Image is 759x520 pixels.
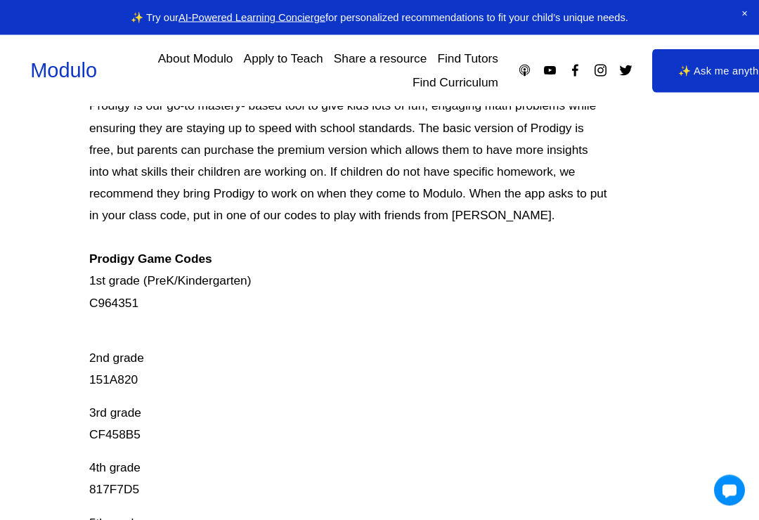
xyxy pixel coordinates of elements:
a: Facebook [568,63,583,78]
a: Modulo [30,59,97,82]
p: 3rd grade CF458B5 [89,403,611,446]
a: About Modulo [158,46,233,71]
a: Apply to Teach [244,46,323,71]
a: YouTube [543,63,557,78]
a: Share a resource [334,46,427,71]
a: Twitter [618,63,633,78]
strong: Prodigy Game Codes [89,252,212,266]
a: AI-Powered Learning Concierge [179,12,325,23]
p: 2nd grade 151A820 [89,326,611,391]
p: Prodigy is our go-to mastery- based tool to give kids lots of fun, engaging math problems while e... [89,96,611,314]
a: Find Tutors [437,46,498,71]
p: 4th grade 817F7D5 [89,457,611,501]
a: Apple Podcasts [517,63,532,78]
a: Find Curriculum [413,71,498,96]
a: Instagram [593,63,608,78]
